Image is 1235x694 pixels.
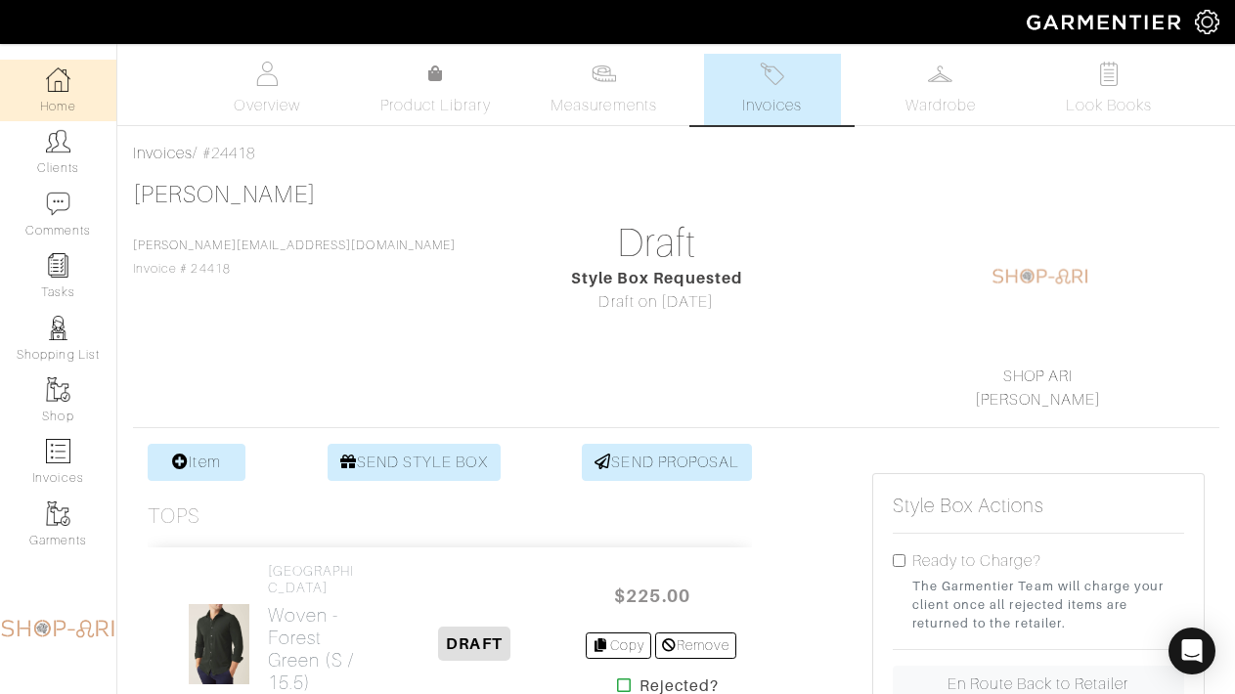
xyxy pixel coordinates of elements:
[133,142,1219,165] div: / #24418
[594,575,711,617] span: $225.00
[912,549,1042,573] label: Ready to Charge?
[1066,94,1153,117] span: Look Books
[893,494,1045,517] h5: Style Box Actions
[551,94,657,117] span: Measurements
[490,267,822,290] div: Style Box Requested
[975,391,1102,409] a: [PERSON_NAME]
[367,63,504,117] a: Product Library
[1096,62,1121,86] img: todo-9ac3debb85659649dc8f770b8b6100bb5dab4b48dedcbae339e5042a72dfd3cc.svg
[198,54,335,125] a: Overview
[46,67,70,92] img: dashboard-icon-dbcd8f5a0b271acd01030246c82b418ddd0df26cd7fceb0bd07c9910d44c42f6.png
[872,54,1009,125] a: Wardrobe
[1017,5,1195,39] img: garmentier-logo-header-white-b43fb05a5012e4ada735d5af1a66efaba907eab6374d6393d1fbf88cb4ef424d.png
[133,239,456,276] span: Invoice # 24418
[438,627,509,661] span: DRAFT
[46,192,70,216] img: comment-icon-a0a6a9ef722e966f86d9cbdc48e553b5cf19dbc54f86b18d962a5391bc8f6eb6.png
[46,439,70,463] img: orders-icon-0abe47150d42831381b5fb84f609e132dff9fe21cb692f30cb5eec754e2cba89.png
[46,253,70,278] img: reminder-icon-8004d30b9f0a5d33ae49ab947aed9ed385cf756f9e5892f1edd6e32f2345188e.png
[535,54,673,125] a: Measurements
[1169,628,1215,674] div: Open Intercom Messenger
[912,577,1184,633] small: The Garmentier Team will charge your client once all rejected items are returned to the retailer.
[328,444,501,481] a: SEND STYLE BOX
[234,94,299,117] span: Overview
[133,239,456,252] a: [PERSON_NAME][EMAIL_ADDRESS][DOMAIN_NAME]
[1003,368,1073,385] a: SHOP ARI
[268,563,364,596] h4: [GEOGRAPHIC_DATA]
[490,290,822,314] div: Draft on [DATE]
[148,444,245,481] a: Item
[655,632,736,659] a: Remove
[46,377,70,402] img: garments-icon-b7da505a4dc4fd61783c78ac3ca0ef83fa9d6f193b1c9dc38574b1d14d53ca28.png
[46,316,70,340] img: stylists-icon-eb353228a002819b7ec25b43dbf5f0378dd9e0616d9560372ff212230b889e62.png
[380,94,491,117] span: Product Library
[46,501,70,526] img: garments-icon-b7da505a4dc4fd61783c78ac3ca0ef83fa9d6f193b1c9dc38574b1d14d53ca28.png
[188,603,250,685] img: 4Wvv3GUSn12sgbQgNvApQCAr
[586,632,651,659] a: Copy
[704,54,841,125] a: Invoices
[742,94,802,117] span: Invoices
[928,62,952,86] img: wardrobe-487a4870c1b7c33e795ec22d11cfc2ed9d08956e64fb3008fe2437562e282088.svg
[255,62,280,86] img: basicinfo-40fd8af6dae0f16599ec9e87c0ef1c0a1fdea2edbe929e3d69a839185d80c458.svg
[46,129,70,153] img: clients-icon-6bae9207a08558b7cb47a8932f037763ab4055f8c8b6bfacd5dc20c3e0201464.png
[1195,10,1219,34] img: gear-icon-white-bd11855cb880d31180b6d7d6211b90ccbf57a29d726f0c71d8c61bd08dd39cc2.png
[592,62,616,86] img: measurements-466bbee1fd09ba9460f595b01e5d73f9e2bff037440d3c8f018324cb6cdf7a4a.svg
[490,220,822,267] h1: Draft
[133,182,316,207] a: [PERSON_NAME]
[992,228,1089,325] img: 1604236452839.png.png
[133,145,193,162] a: Invoices
[760,62,784,86] img: orders-27d20c2124de7fd6de4e0e44c1d41de31381a507db9b33961299e4e07d508b8c.svg
[1040,54,1177,125] a: Look Books
[148,504,200,529] h3: Tops
[582,444,752,481] a: SEND PROPOSAL
[905,94,976,117] span: Wardrobe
